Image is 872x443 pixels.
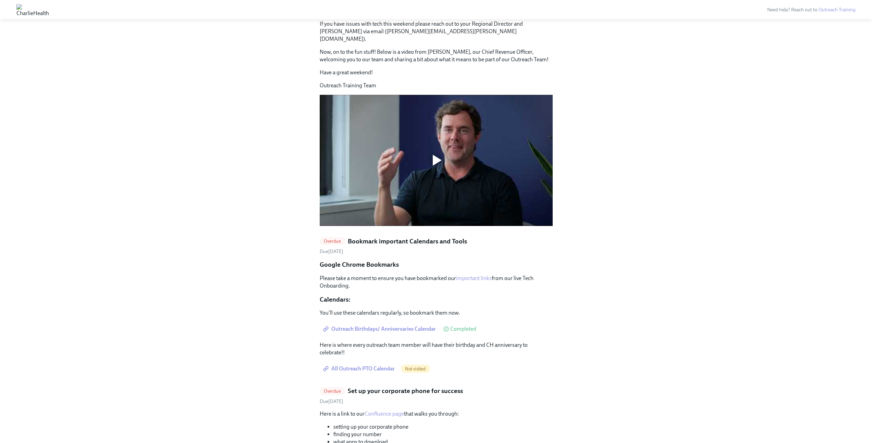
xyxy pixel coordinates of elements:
p: Now, on to the fun stuff! Below is a video from [PERSON_NAME], our Chief Revenue Officer, welcomi... [320,48,553,63]
p: Outreach Training Team [320,82,553,89]
span: Wednesday, August 20th 2025, 10:00 am [320,398,343,404]
span: All Outreach PTO Calendar [324,365,395,372]
p: Google Chrome Bookmarks [320,260,553,269]
span: Overdue [320,239,345,244]
span: Need help? Reach out to [767,7,856,13]
p: Have a great weekend! [320,69,553,76]
span: Not visited [401,366,430,371]
p: Calendars: [320,295,553,304]
p: Here is where every outreach team member will have their birthday and CH anniversary to celebrate!! [320,341,553,356]
span: Outreach Birthdays/ Anniversaries Calendar [324,326,436,332]
li: finding your number [333,431,553,438]
span: Tuesday, August 19th 2025, 10:00 am [320,249,343,254]
a: important links [456,275,492,281]
a: Outreach Birthdays/ Anniversaries Calendar [320,322,441,336]
span: Completed [450,326,476,332]
a: Outreach Training [819,7,856,13]
span: Overdue [320,389,345,394]
a: All Outreach PTO Calendar [320,362,400,376]
a: Confluence page [365,410,404,417]
p: If you have issues with tech this weekend please reach out to your Regional Director and [PERSON_... [320,20,553,43]
h5: Bookmark important Calendars and Tools [348,237,467,246]
h5: Set up your corporate phone for success [348,387,463,395]
a: OverdueSet up your corporate phone for successDue[DATE] [320,387,553,405]
p: Please take a moment to ensure you have bookmarked our from our live Tech Onboarding. [320,275,553,290]
p: Here is a link to our that walks you through: [320,410,553,418]
img: CharlieHealth [16,4,49,15]
li: setting up your corporate phone [333,423,553,431]
p: You'll use these calendars regularly, so bookmark them now. [320,309,553,317]
a: OverdueBookmark important Calendars and ToolsDue[DATE] [320,237,553,255]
